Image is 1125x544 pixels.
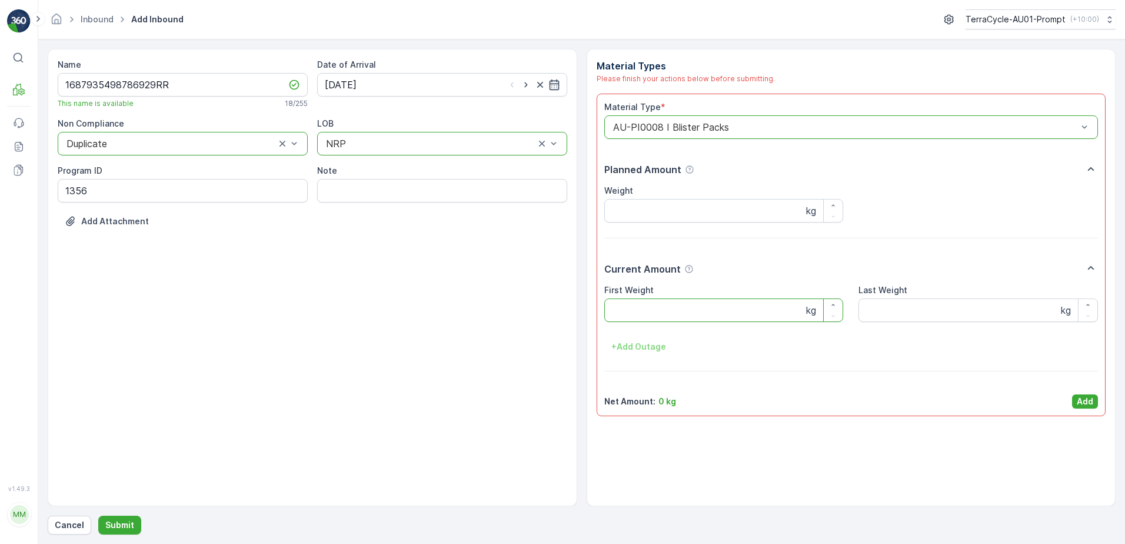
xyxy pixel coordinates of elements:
label: First Weight [604,285,654,295]
button: TerraCycle-AU01-Prompt(+10:00) [966,9,1116,29]
div: Help Tooltip Icon [685,165,694,174]
p: Net Amount : [604,396,655,407]
input: dd/mm/yyyy [317,73,567,97]
p: TerraCycle-AU01-Prompt [966,14,1066,25]
p: Planned Amount [604,162,681,177]
button: Add [1072,394,1098,409]
div: Help Tooltip Icon [684,264,694,274]
div: Please finish your actions below before submitting. [597,73,1106,84]
div: MM [10,505,29,524]
button: Cancel [48,516,91,535]
p: kg [1061,303,1071,317]
a: Inbound [81,14,114,24]
a: Homepage [50,17,63,27]
button: Submit [98,516,141,535]
label: Material Type [604,102,661,112]
p: + Add Outage [611,341,666,353]
p: Cancel [55,519,84,531]
span: This name is available [58,99,134,108]
button: Upload File [58,212,156,231]
label: LOB [317,118,334,128]
label: Weight [604,185,633,195]
p: Add Attachment [81,215,149,227]
label: Non Compliance [58,118,124,128]
p: Material Types [597,59,1106,73]
p: Current Amount [604,262,681,276]
img: logo [7,9,31,33]
p: 18 / 255 [285,99,308,108]
p: kg [806,303,816,317]
p: kg [806,204,816,218]
label: Name [58,59,81,69]
p: Add [1077,396,1093,407]
button: MM [7,495,31,535]
label: Note [317,165,337,175]
label: Date of Arrival [317,59,376,69]
p: Submit [105,519,134,531]
span: v 1.49.3 [7,485,31,492]
p: ( +10:00 ) [1070,15,1099,24]
span: Add Inbound [129,14,186,25]
label: Program ID [58,165,102,175]
p: 0 kg [658,396,676,407]
label: Last Weight [858,285,907,295]
button: +Add Outage [604,337,673,356]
